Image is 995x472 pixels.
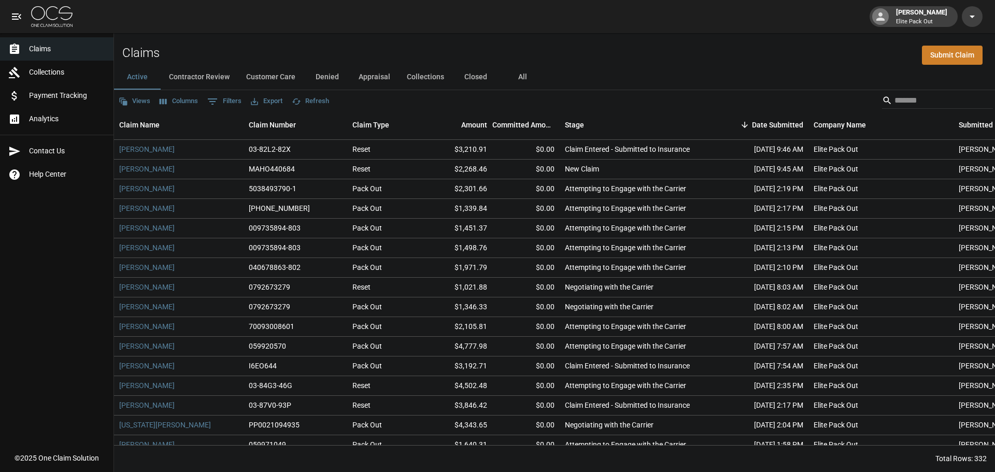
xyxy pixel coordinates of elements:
[814,164,858,174] div: Elite Pack Out
[814,282,858,292] div: Elite Pack Out
[249,400,291,410] div: 03-87V0-93P
[114,110,244,139] div: Claim Name
[425,140,492,160] div: $3,210.91
[492,110,560,139] div: Committed Amount
[29,67,105,78] span: Collections
[425,435,492,455] div: $1,640.31
[352,420,382,430] div: Pack Out
[244,110,347,139] div: Claim Number
[119,380,175,391] a: [PERSON_NAME]
[15,453,99,463] div: © 2025 One Claim Solution
[304,65,350,90] button: Denied
[425,110,492,139] div: Amount
[452,65,499,90] button: Closed
[352,144,371,154] div: Reset
[896,18,947,26] p: Elite Pack Out
[565,110,584,139] div: Stage
[238,65,304,90] button: Customer Care
[492,297,560,317] div: $0.00
[425,297,492,317] div: $1,346.33
[565,420,653,430] div: Negotiating with the Carrier
[565,400,690,410] div: Claim Entered - Submitted to Insurance
[814,341,858,351] div: Elite Pack Out
[492,199,560,219] div: $0.00
[715,110,808,139] div: Date Submitted
[249,223,301,233] div: 009735894-803
[114,65,995,90] div: dynamic tabs
[119,321,175,332] a: [PERSON_NAME]
[6,6,27,27] button: open drawer
[352,262,382,273] div: Pack Out
[352,223,382,233] div: Pack Out
[119,144,175,154] a: [PERSON_NAME]
[425,376,492,396] div: $4,502.48
[814,242,858,253] div: Elite Pack Out
[29,44,105,54] span: Claims
[116,93,153,109] button: Views
[715,337,808,356] div: [DATE] 7:57 AM
[492,238,560,258] div: $0.00
[492,435,560,455] div: $0.00
[935,453,987,464] div: Total Rows: 332
[425,219,492,238] div: $1,451.37
[249,183,296,194] div: 5038493790-1
[425,396,492,416] div: $3,846.42
[565,223,686,233] div: Attempting to Engage with the Carrier
[119,302,175,312] a: [PERSON_NAME]
[492,356,560,376] div: $0.00
[425,238,492,258] div: $1,498.76
[119,242,175,253] a: [PERSON_NAME]
[715,160,808,179] div: [DATE] 9:45 AM
[492,110,555,139] div: Committed Amount
[161,65,238,90] button: Contractor Review
[814,302,858,312] div: Elite Pack Out
[882,92,993,111] div: Search
[814,361,858,371] div: Elite Pack Out
[249,380,292,391] div: 03-84G3-46G
[715,376,808,396] div: [DATE] 2:35 PM
[119,223,175,233] a: [PERSON_NAME]
[814,321,858,332] div: Elite Pack Out
[492,396,560,416] div: $0.00
[752,110,803,139] div: Date Submitted
[922,46,983,65] a: Submit Claim
[814,380,858,391] div: Elite Pack Out
[492,258,560,278] div: $0.00
[249,242,301,253] div: 009735894-803
[814,400,858,410] div: Elite Pack Out
[715,297,808,317] div: [DATE] 8:02 AM
[492,160,560,179] div: $0.00
[715,278,808,297] div: [DATE] 8:03 AM
[715,219,808,238] div: [DATE] 2:15 PM
[565,341,686,351] div: Attempting to Engage with the Carrier
[565,262,686,273] div: Attempting to Engage with the Carrier
[119,439,175,450] a: [PERSON_NAME]
[352,321,382,332] div: Pack Out
[715,317,808,337] div: [DATE] 8:00 AM
[565,144,690,154] div: Claim Entered - Submitted to Insurance
[119,420,211,430] a: [US_STATE][PERSON_NAME]
[565,439,686,450] div: Attempting to Engage with the Carrier
[119,110,160,139] div: Claim Name
[715,238,808,258] div: [DATE] 2:13 PM
[814,144,858,154] div: Elite Pack Out
[249,341,286,351] div: 059920570
[425,416,492,435] div: $4,343.65
[352,242,382,253] div: Pack Out
[29,146,105,156] span: Contact Us
[249,439,286,450] div: 059971049
[119,183,175,194] a: [PERSON_NAME]
[29,113,105,124] span: Analytics
[425,337,492,356] div: $4,777.98
[425,160,492,179] div: $2,268.46
[352,282,371,292] div: Reset
[499,65,546,90] button: All
[119,262,175,273] a: [PERSON_NAME]
[29,90,105,101] span: Payment Tracking
[565,242,686,253] div: Attempting to Engage with the Carrier
[492,219,560,238] div: $0.00
[352,302,382,312] div: Pack Out
[119,400,175,410] a: [PERSON_NAME]
[492,179,560,199] div: $0.00
[492,317,560,337] div: $0.00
